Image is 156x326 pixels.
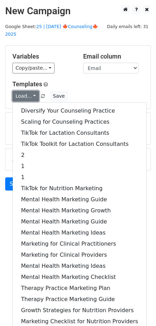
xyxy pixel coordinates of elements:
[13,238,146,249] a: Marketing for Clinical Practitioners
[5,24,98,37] a: 25 | [DATE] 🍁Counseling🍁 2025
[13,116,146,127] a: Scaling for Counseling Practices
[13,305,146,316] a: Growth Strategies for Nutrition Providers
[13,249,146,261] a: Marketing for Clinical Providers
[121,293,156,326] iframe: Chat Widget
[5,177,28,191] a: Send
[13,127,146,139] a: TikTok for Lactation Consultants
[13,294,146,305] a: Therapy Practice Marketing Guide
[13,150,146,161] a: 2
[105,23,151,30] span: Daily emails left: 31
[13,205,146,216] a: Mental Health Marketing Growth
[105,24,151,29] a: Daily emails left: 31
[13,183,146,194] a: TikTok for Nutrition Marketing
[13,283,146,294] a: Therapy Practice Marketing Plan
[13,161,146,172] a: 1
[12,53,73,60] h5: Variables
[13,227,146,238] a: Mental Health Marketing Ideas
[12,80,42,88] a: Templates
[13,139,146,150] a: TikTok Toolkit for Lactation Consultants
[50,91,68,102] button: Save
[13,105,146,116] a: Diversify Your Counseling Practice
[5,24,98,37] small: Google Sheet:
[12,63,55,73] a: Copy/paste...
[13,172,146,183] a: 1
[13,216,146,227] a: Mental Health Marketing Guide
[83,53,144,60] h5: Email column
[12,91,39,102] a: Load...
[13,272,146,283] a: Mental Health Marketing Checklist
[13,261,146,272] a: Mental Health Marketing Ideas
[13,194,146,205] a: Mental Health Marketing Guide
[5,5,151,17] h2: New Campaign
